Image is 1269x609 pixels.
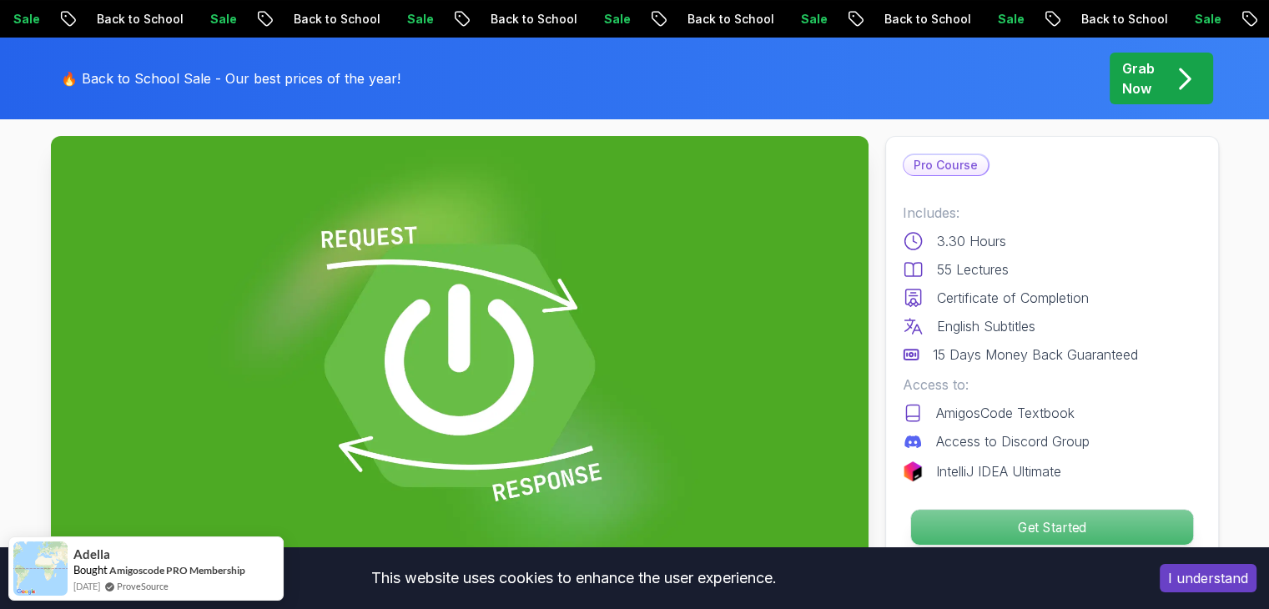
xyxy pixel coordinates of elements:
p: Sale [580,11,633,28]
p: English Subtitles [937,316,1035,336]
span: [DATE] [73,579,100,593]
p: Back to School [1057,11,1171,28]
img: building-apis-with-spring-boot_thumbnail [51,136,869,596]
p: Pro Course [904,155,988,175]
a: Amigoscode PRO Membership [109,564,245,576]
p: Sale [383,11,436,28]
span: Adella [73,547,110,561]
p: 3.30 Hours [937,231,1006,251]
p: Back to School [860,11,974,28]
p: Back to School [269,11,383,28]
button: Get Started [909,509,1193,546]
p: 15 Days Money Back Guaranteed [933,345,1138,365]
img: provesource social proof notification image [13,541,68,596]
button: Accept cookies [1160,564,1256,592]
span: Bought [73,563,108,576]
p: Sale [1171,11,1224,28]
p: Back to School [73,11,186,28]
p: Access to: [903,375,1201,395]
p: Grab Now [1122,58,1155,98]
p: Sale [777,11,830,28]
p: Includes: [903,203,1201,223]
p: AmigosCode Textbook [936,403,1075,423]
p: Back to School [466,11,580,28]
p: IntelliJ IDEA Ultimate [936,461,1061,481]
p: 🔥 Back to School Sale - Our best prices of the year! [61,68,400,88]
p: Back to School [663,11,777,28]
div: This website uses cookies to enhance the user experience. [13,560,1135,596]
p: Sale [186,11,239,28]
img: jetbrains logo [903,461,923,481]
p: Access to Discord Group [936,431,1090,451]
a: ProveSource [117,579,169,593]
p: Certificate of Completion [937,288,1089,308]
p: Sale [974,11,1027,28]
p: Get Started [910,510,1192,545]
p: 55 Lectures [937,259,1009,279]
